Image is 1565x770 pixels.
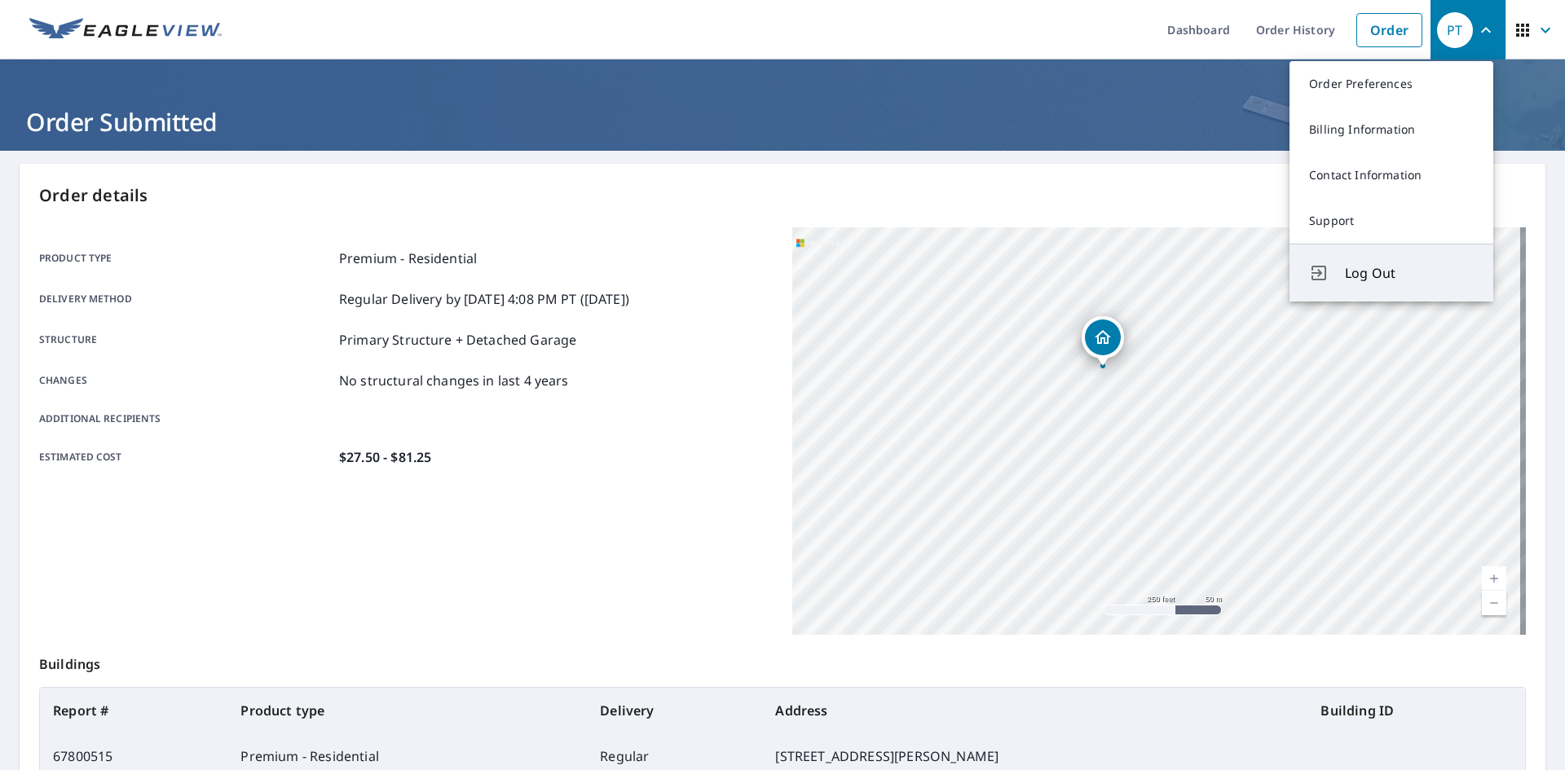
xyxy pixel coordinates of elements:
[29,18,222,42] img: EV Logo
[39,330,333,350] p: Structure
[1437,12,1473,48] div: PT
[1307,688,1525,733] th: Building ID
[1482,591,1506,615] a: Current Level 17, Zoom Out
[1356,13,1422,47] a: Order
[587,688,762,733] th: Delivery
[339,330,576,350] p: Primary Structure + Detached Garage
[20,105,1545,139] h1: Order Submitted
[1289,61,1493,107] a: Order Preferences
[1289,244,1493,301] button: Log Out
[39,411,333,426] p: Additional recipients
[762,688,1307,733] th: Address
[39,249,333,268] p: Product type
[1289,152,1493,198] a: Contact Information
[39,635,1526,687] p: Buildings
[1289,107,1493,152] a: Billing Information
[39,371,333,390] p: Changes
[339,289,629,309] p: Regular Delivery by [DATE] 4:08 PM PT ([DATE])
[1289,198,1493,244] a: Support
[39,183,1526,208] p: Order details
[1482,566,1506,591] a: Current Level 17, Zoom In
[339,371,569,390] p: No structural changes in last 4 years
[39,447,333,467] p: Estimated cost
[339,447,431,467] p: $27.50 - $81.25
[227,688,587,733] th: Product type
[40,688,227,733] th: Report #
[39,289,333,309] p: Delivery method
[1345,263,1474,283] span: Log Out
[1082,316,1124,367] div: Dropped pin, building 1, Residential property, 238 Judson St Tiverton, RI 02878
[339,249,477,268] p: Premium - Residential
